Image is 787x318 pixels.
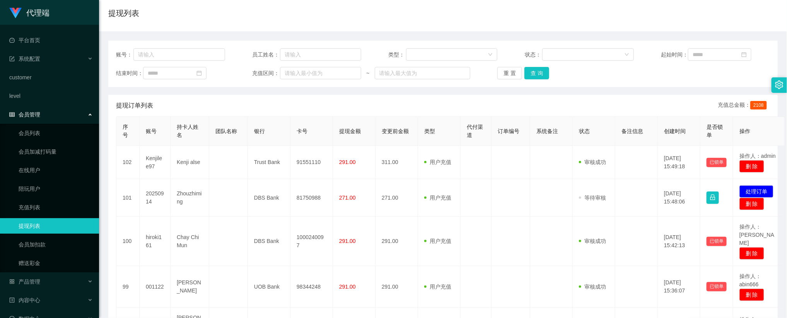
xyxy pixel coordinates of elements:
[248,266,290,308] td: UOB Bank
[739,289,764,301] button: 删 除
[488,52,493,58] i: 图标: down
[339,238,356,244] span: 291.00
[215,128,237,134] span: 团队名称
[739,273,761,287] span: 操作人：abin666
[248,179,290,217] td: DBS Bank
[248,146,290,179] td: Trust Bank
[177,124,198,138] span: 持卡人姓名
[361,69,375,77] span: ~
[19,162,93,178] a: 在线用户
[140,266,171,308] td: 001122
[707,282,727,291] button: 已锁单
[658,266,700,308] td: [DATE] 15:36:07
[739,198,764,210] button: 删 除
[9,297,15,303] i: 图标: profile
[658,217,700,266] td: [DATE] 15:42:13
[741,52,747,57] i: 图标: calendar
[146,128,157,134] span: 账号
[524,67,549,79] button: 查 询
[9,70,93,85] a: customer
[19,144,93,159] a: 会员加减打码量
[739,153,776,159] span: 操作人：admin
[9,56,40,62] span: 系统配置
[536,128,558,134] span: 系统备注
[424,128,435,134] span: 类型
[290,217,333,266] td: 1000240097
[376,266,418,308] td: 291.00
[497,67,522,79] button: 重 置
[171,217,209,266] td: Chay Chi Mun
[297,128,307,134] span: 卡号
[579,159,606,165] span: 审核成功
[19,237,93,252] a: 会员加扣款
[9,297,40,303] span: 内容中心
[376,179,418,217] td: 271.00
[290,266,333,308] td: 98344248
[19,181,93,197] a: 陪玩用户
[116,217,140,266] td: 100
[9,8,22,19] img: logo.9652507e.png
[707,124,723,138] span: 是否锁单
[19,125,93,141] a: 会员列表
[739,128,750,134] span: 操作
[739,160,764,173] button: 删 除
[9,88,93,104] a: level
[9,112,15,117] i: 图标: table
[133,48,225,61] input: 请输入
[424,238,451,244] span: 用户充值
[140,179,171,217] td: 20250914
[252,69,280,77] span: 充值区间：
[116,51,133,59] span: 账号：
[123,124,128,138] span: 序号
[171,179,209,217] td: Zhouzhiming
[661,51,688,59] span: 起始时间：
[498,128,519,134] span: 订单编号
[739,247,764,260] button: 删 除
[375,67,470,79] input: 请输入最大值为
[424,159,451,165] span: 用户充值
[467,124,483,138] span: 代付渠道
[424,195,451,201] span: 用户充值
[290,179,333,217] td: 81750988
[19,200,93,215] a: 充值列表
[9,279,15,284] i: 图标: appstore-o
[108,7,139,19] h1: 提现列表
[171,266,209,308] td: [PERSON_NAME]
[140,146,171,179] td: Kenjilee97
[254,128,265,134] span: 银行
[171,146,209,179] td: Kenji alse
[116,179,140,217] td: 101
[579,128,590,134] span: 状态
[707,158,727,167] button: 已锁单
[116,101,153,110] span: 提现订单列表
[116,146,140,179] td: 102
[707,191,719,204] button: 图标: lock
[280,67,361,79] input: 请输入最小值为
[280,48,361,61] input: 请输入
[579,238,606,244] span: 审核成功
[750,101,767,109] span: 2108
[19,255,93,271] a: 赠送彩金
[376,217,418,266] td: 291.00
[9,9,50,15] a: 代理端
[658,146,700,179] td: [DATE] 15:49:18
[775,80,784,89] i: 图标: setting
[252,51,280,59] span: 员工姓名：
[116,266,140,308] td: 99
[116,69,143,77] span: 结束时间：
[707,237,727,246] button: 已锁单
[621,128,643,134] span: 备注信息
[664,128,686,134] span: 创建时间
[625,52,629,58] i: 图标: down
[525,51,542,59] span: 状态：
[339,128,361,134] span: 提现金额
[579,284,606,290] span: 审核成功
[248,217,290,266] td: DBS Bank
[140,217,171,266] td: hiroki161
[718,101,770,110] div: 充值总金额：
[196,70,202,76] i: 图标: calendar
[9,111,40,118] span: 会员管理
[389,51,406,59] span: 类型：
[9,56,15,62] i: 图标: form
[19,218,93,234] a: 提现列表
